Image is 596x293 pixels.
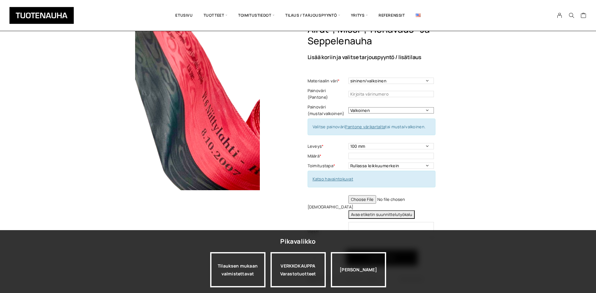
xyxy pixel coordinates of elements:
label: Leveys [308,143,347,150]
a: Pantone värikartalta [345,124,385,130]
a: Etusivu [170,5,198,26]
span: Tilaus / Tarjouspyyntö [280,5,346,26]
img: Tuotenauha Oy [9,7,74,24]
div: Pikavalikko [280,236,315,247]
div: VERKKOKAUPPA Varastotuotteet [271,252,326,287]
img: 57b314f1-1dfa-40d4-aade-a9fbd35ed17a [114,24,281,190]
img: English [416,14,421,17]
button: Search [566,13,577,18]
input: Kirjoita värinumero [348,91,434,97]
a: My Account [554,13,566,18]
a: Cart [581,12,587,20]
a: Katso havaintokuvat [313,176,353,182]
a: VERKKOKAUPPAVarastotuotteet [271,252,326,287]
button: Avaa etiketin suunnittelutyökalu [348,210,415,219]
span: Yritys [346,5,373,26]
label: Painoväri (musta/valkoinen) [308,104,347,117]
h1: Airut-, missi-, tienavaus- ja seppelenauha [308,24,482,47]
span: Tuotteet [198,5,233,26]
a: Tilauksen mukaan valmistettavat [210,252,265,287]
span: Valitse painoväri tai musta/valkoinen. [313,124,426,130]
label: Painoväri (Pantone) [308,87,347,101]
label: [DEMOGRAPHIC_DATA] [308,204,347,210]
label: Toimitustapa [308,163,347,169]
p: Lisää koriin ja valitse tarjouspyyntö / lisätilaus [308,54,482,60]
a: Referenssit [373,5,410,26]
label: Määrä [308,153,347,159]
label: Materiaalin väri [308,78,347,84]
span: Toimitustiedot [233,5,280,26]
label: Viesti [308,229,347,235]
div: [PERSON_NAME] [331,252,386,287]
